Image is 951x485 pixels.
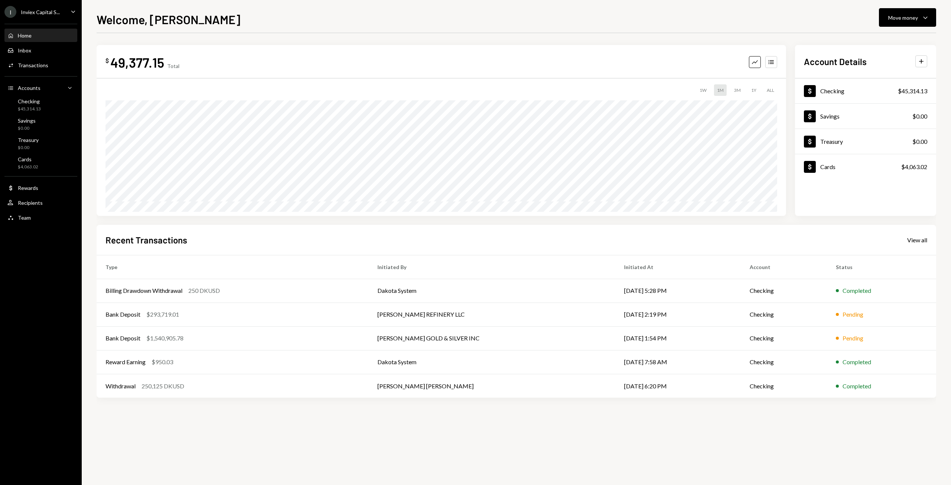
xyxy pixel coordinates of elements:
div: $4,063.02 [901,162,927,171]
div: Completed [843,382,871,391]
td: Dakota System [369,279,615,303]
div: Withdrawal [106,382,136,391]
a: Savings$0.00 [795,104,936,129]
div: Savings [820,113,840,120]
td: [PERSON_NAME] REFINERY LLC [369,303,615,326]
td: Checking [741,303,827,326]
div: 49,377.15 [110,54,164,71]
div: Pending [843,334,863,343]
div: ALL [764,84,777,96]
a: Transactions [4,58,77,72]
div: $ [106,57,109,64]
div: I [4,6,16,18]
div: Total [167,63,179,69]
div: Move money [888,14,918,22]
div: Inbox [18,47,31,54]
div: Bank Deposit [106,334,140,343]
th: Type [97,255,369,279]
div: Recipients [18,200,43,206]
div: 1Y [748,84,759,96]
div: Billing Drawdown Withdrawal [106,286,182,295]
div: Bank Deposit [106,310,140,319]
h2: Recent Transactions [106,234,187,246]
div: $45,314.13 [18,106,41,112]
td: Checking [741,374,827,398]
div: $293,719.01 [146,310,179,319]
a: Cards$4,063.02 [4,154,77,172]
div: View all [907,236,927,244]
div: Accounts [18,85,40,91]
a: View all [907,236,927,244]
div: Cards [820,163,835,170]
td: [DATE] 6:20 PM [615,374,740,398]
th: Status [827,255,936,279]
div: Cards [18,156,38,162]
a: Inbox [4,43,77,57]
a: Home [4,29,77,42]
div: $0.00 [18,125,36,132]
div: Completed [843,286,871,295]
td: [PERSON_NAME] GOLD & SILVER INC [369,326,615,350]
div: 3M [731,84,744,96]
div: Transactions [18,62,48,68]
div: Checking [820,87,844,94]
a: Treasury$0.00 [795,129,936,154]
div: $0.00 [912,137,927,146]
td: Checking [741,350,827,374]
a: Rewards [4,181,77,194]
a: Treasury$0.00 [4,135,77,152]
div: $1,540,905.78 [146,334,184,343]
div: 250,125 DKUSD [142,382,184,391]
td: Checking [741,326,827,350]
div: 1W [697,84,710,96]
div: Completed [843,358,871,366]
div: Pending [843,310,863,319]
a: Savings$0.00 [4,115,77,133]
div: $0.00 [18,145,39,151]
button: Move money [879,8,936,27]
th: Account [741,255,827,279]
td: [DATE] 2:19 PM [615,303,740,326]
td: [DATE] 7:58 AM [615,350,740,374]
div: 1M [714,84,727,96]
div: Savings [18,117,36,124]
div: Reward Earning [106,358,146,366]
div: $45,314.13 [898,87,927,96]
td: [DATE] 1:54 PM [615,326,740,350]
td: Dakota System [369,350,615,374]
div: $950.03 [152,358,173,366]
a: Checking$45,314.13 [795,78,936,103]
div: Home [18,32,32,39]
td: [DATE] 5:28 PM [615,279,740,303]
div: $4,063.02 [18,164,38,170]
div: Checking [18,98,41,104]
th: Initiated By [369,255,615,279]
div: Treasury [18,137,39,143]
h1: Welcome, [PERSON_NAME] [97,12,240,27]
h2: Account Details [804,55,867,68]
div: Inviex Capital S... [21,9,60,15]
a: Checking$45,314.13 [4,96,77,114]
a: Recipients [4,196,77,209]
td: Checking [741,279,827,303]
div: Treasury [820,138,843,145]
div: $0.00 [912,112,927,121]
div: Rewards [18,185,38,191]
a: Cards$4,063.02 [795,154,936,179]
td: [PERSON_NAME] [PERSON_NAME] [369,374,615,398]
a: Accounts [4,81,77,94]
div: Team [18,214,31,221]
a: Team [4,211,77,224]
th: Initiated At [615,255,740,279]
div: 250 DKUSD [188,286,220,295]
